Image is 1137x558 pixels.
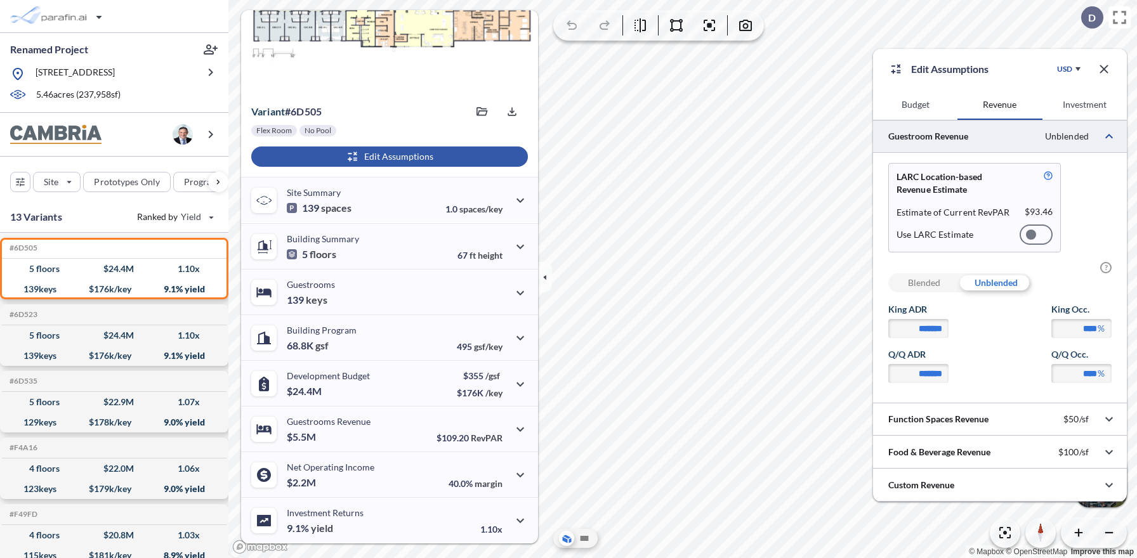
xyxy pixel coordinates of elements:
span: ft [470,250,476,261]
h5: Click to copy the code [7,510,37,519]
button: Budget [873,89,957,120]
p: $ 93.46 [1025,206,1053,219]
label: King Occ. [1051,303,1112,316]
div: Blended [888,273,960,292]
span: /key [485,387,503,398]
span: spaces/key [459,204,503,214]
p: $5.5M [287,431,318,443]
label: % [1098,367,1105,380]
p: $100/sf [1058,446,1089,458]
p: Food & Beverage Revenue [888,446,990,458]
label: % [1098,322,1105,335]
p: [STREET_ADDRESS] [36,66,115,82]
button: Ranked by Yield [127,207,222,227]
img: user logo [173,124,193,145]
div: Unblended [960,273,1032,292]
p: 139 [287,202,352,214]
button: Site [33,172,81,192]
p: $2.2M [287,476,318,489]
p: Prototypes Only [94,176,160,188]
p: # 6d505 [251,105,322,118]
a: OpenStreetMap [1006,547,1067,556]
h5: Click to copy the code [7,377,37,386]
p: $24.4M [287,385,324,398]
button: Revenue [957,89,1042,120]
span: gsf/key [474,341,503,352]
p: 40.0% [449,478,503,489]
p: 67 [457,250,503,261]
span: yield [311,522,333,535]
p: D [1088,12,1096,23]
p: Guestrooms Revenue [287,416,371,427]
h5: Click to copy the code [7,443,37,452]
p: Flex Room [256,126,292,136]
a: Mapbox [969,547,1004,556]
p: Function Spaces Revenue [888,413,989,425]
span: floors [310,248,336,261]
a: Improve this map [1071,547,1134,556]
p: 13 Variants [10,209,62,224]
p: Custom Revenue [888,479,954,491]
p: 5 [287,248,336,261]
p: No Pool [305,126,331,136]
span: margin [475,478,503,489]
button: Program [173,172,242,192]
p: 1.10x [480,524,503,535]
p: Program [184,176,220,188]
p: Edit Assumptions [911,62,989,77]
p: Renamed Project [10,42,88,56]
p: Site [44,176,58,188]
button: Prototypes Only [83,172,171,192]
a: Mapbox homepage [232,540,288,554]
button: Edit Assumptions [251,146,528,167]
span: Variant [251,105,285,117]
button: Aerial View [559,531,574,546]
p: 9.1% [287,522,333,535]
span: ? [1100,262,1112,273]
label: Q/Q ADR [888,348,949,361]
p: $109.20 [437,432,503,443]
p: 68.8K [287,339,329,352]
span: height [478,250,503,261]
p: Investment Returns [287,507,364,518]
span: gsf [315,339,329,352]
p: Estimate of Current RevPAR [897,206,1010,219]
p: 1.0 [445,204,503,214]
p: LARC Location-based Revenue Estimate [897,171,1014,196]
p: Building Summary [287,233,359,244]
span: /gsf [485,370,500,381]
label: King ADR [888,303,949,316]
button: Investment [1042,89,1127,120]
p: Guestrooms [287,279,335,290]
p: $50/sf [1063,413,1089,425]
p: Net Operating Income [287,462,374,472]
img: BrandImage [10,125,102,145]
h5: Click to copy the code [7,243,37,252]
span: keys [306,294,327,306]
span: Yield [181,211,202,223]
h5: Click to copy the code [7,310,37,319]
div: USD [1057,64,1072,74]
p: $176K [457,387,503,398]
p: 495 [457,341,503,352]
p: 139 [287,294,327,306]
p: $355 [457,370,503,381]
p: Use LARC Estimate [897,229,973,240]
p: Site Summary [287,187,341,198]
label: Q/Q Occ. [1051,348,1112,361]
span: spaces [321,202,352,214]
p: 5.46 acres ( 237,958 sf) [36,88,121,102]
span: RevPAR [471,432,503,443]
p: Building Program [287,325,357,335]
button: Site Plan [577,531,592,546]
p: Development Budget [287,370,370,381]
